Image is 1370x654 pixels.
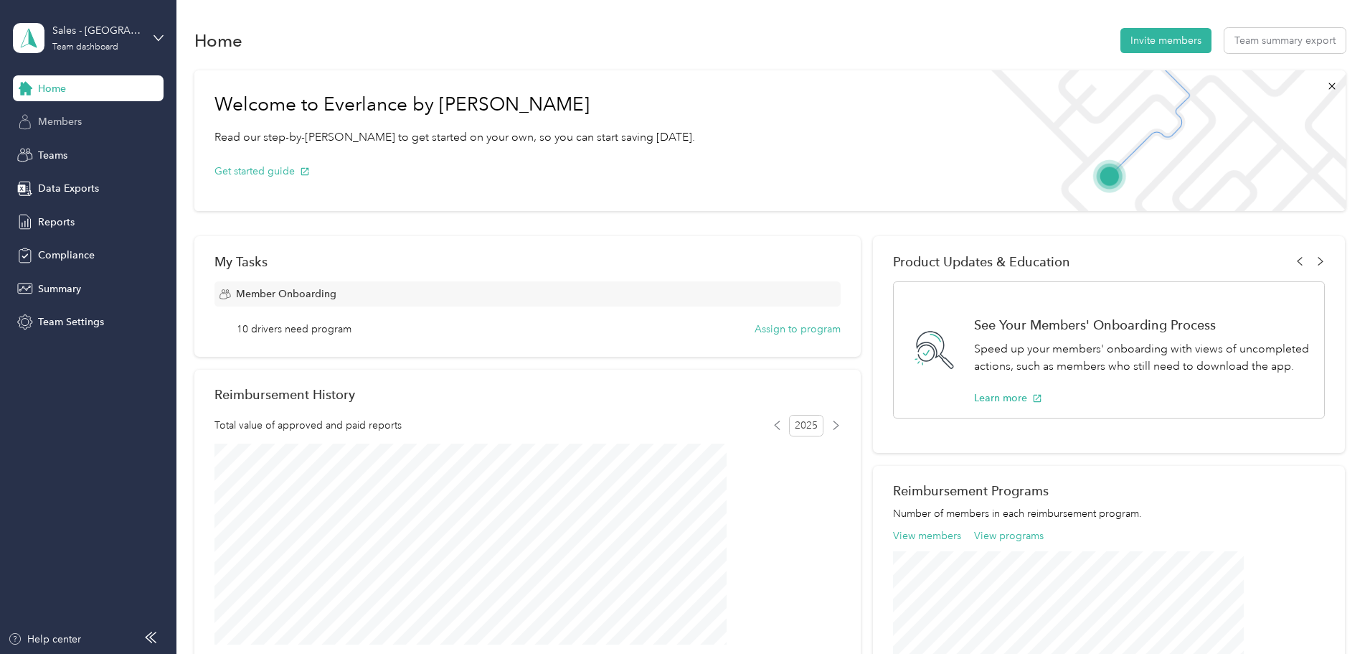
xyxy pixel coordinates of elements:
[237,322,351,337] span: 10 drivers need program
[38,148,67,163] span: Teams
[38,181,99,196] span: Data Exports
[893,506,1325,521] p: Number of members in each reimbursement program.
[893,528,961,543] button: View members
[977,70,1345,211] img: Welcome to everlance
[974,317,1309,332] h1: See Your Members' Onboarding Process
[52,43,118,52] div: Team dashboard
[38,248,95,263] span: Compliance
[214,254,841,269] div: My Tasks
[214,418,402,433] span: Total value of approved and paid reports
[214,387,355,402] h2: Reimbursement History
[974,340,1309,375] p: Speed up your members' onboarding with views of uncompleted actions, such as members who still ne...
[893,483,1325,498] h2: Reimbursement Programs
[974,391,1042,406] button: Learn more
[38,281,81,296] span: Summary
[974,528,1044,543] button: View programs
[1120,28,1211,53] button: Invite members
[52,23,142,38] div: Sales - [GEOGRAPHIC_DATA]
[194,33,242,48] h1: Home
[214,164,310,179] button: Get started guide
[214,93,695,116] h1: Welcome to Everlance by [PERSON_NAME]
[755,322,841,337] button: Assign to program
[214,129,695,146] p: Read our step-by-[PERSON_NAME] to get started on your own, so you can start saving [DATE].
[38,81,66,96] span: Home
[38,114,82,129] span: Members
[1290,574,1370,654] iframe: Everlance-gr Chat Button Frame
[789,415,823,436] span: 2025
[38,314,104,330] span: Team Settings
[236,286,336,302] span: Member Onboarding
[8,632,81,647] button: Help center
[893,254,1070,269] span: Product Updates & Education
[38,215,75,230] span: Reports
[1224,28,1346,53] button: Team summary export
